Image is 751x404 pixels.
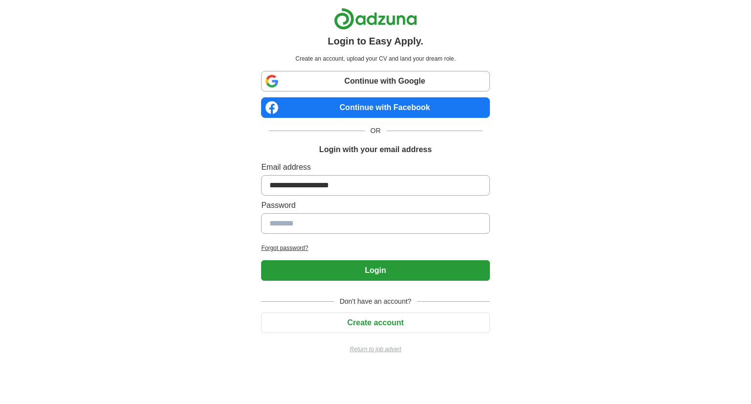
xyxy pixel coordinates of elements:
[261,345,489,354] a: Return to job advert
[319,144,432,156] h1: Login with your email address
[263,54,487,63] p: Create an account, upload your CV and land your dream role.
[261,200,489,211] label: Password
[261,71,489,91] a: Continue with Google
[365,126,387,136] span: OR
[261,318,489,327] a: Create account
[261,161,489,173] label: Email address
[334,296,418,307] span: Don't have an account?
[261,313,489,333] button: Create account
[261,97,489,118] a: Continue with Facebook
[261,260,489,281] button: Login
[334,8,417,30] img: Adzuna logo
[328,34,423,48] h1: Login to Easy Apply.
[261,244,489,252] a: Forgot password?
